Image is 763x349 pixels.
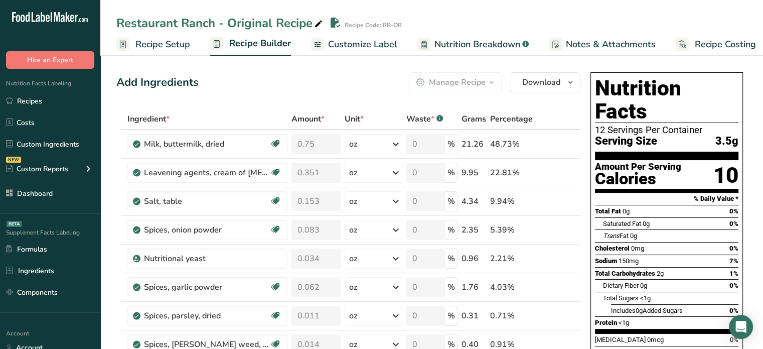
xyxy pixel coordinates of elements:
span: Sodium [595,257,617,265]
span: Grams [462,113,486,125]
span: Total Sugars [603,294,639,302]
div: 0.71% [490,310,533,322]
span: 2g [657,270,664,277]
span: Protein [595,319,617,326]
div: Nutritional yeast [144,253,269,265]
div: Open Intercom Messenger [729,315,753,339]
span: 0g [623,207,630,215]
div: 2.21% [490,253,533,265]
span: 0g [630,232,637,240]
div: 12 Servings Per Container [595,125,738,135]
span: Recipe Builder [229,37,291,50]
span: Total Fat [595,207,621,215]
div: 1.76 [462,281,486,293]
div: Waste [406,113,443,125]
span: Dietary Fiber [603,282,639,289]
a: Nutrition Breakdown [417,33,529,56]
div: Add Ingredients [116,74,199,91]
span: Fat [603,232,629,240]
div: Leavening agents, cream of [MEDICAL_DATA] [144,167,269,179]
div: 4.03% [490,281,533,293]
a: Recipe Costing [676,33,756,56]
span: Ingredient [127,113,170,125]
div: oz [349,253,357,265]
div: Spices, parsley, dried [144,310,269,322]
div: oz [349,167,357,179]
span: Recipe Costing [695,38,756,51]
span: 0% [729,307,738,314]
div: Spices, onion powder [144,224,269,236]
div: 9.95 [462,167,486,179]
span: 0mg [631,245,644,252]
span: 0% [729,207,738,215]
div: Amount Per Serving [595,162,681,172]
div: 0.31 [462,310,486,322]
section: % Daily Value * [595,193,738,205]
span: Saturated Fat [603,220,641,227]
span: <1g [640,294,651,302]
span: Serving Size [595,135,657,148]
span: Unit [345,113,364,125]
span: 0% [729,220,738,227]
span: 0g [643,220,650,227]
span: Percentage [490,113,533,125]
div: oz [349,138,357,150]
span: <1g [619,319,629,326]
span: Customize Label [328,38,397,51]
div: oz [349,224,357,236]
a: Customize Label [311,33,397,56]
span: 0mcg [647,336,664,343]
span: Includes Added Sugars [611,307,683,314]
div: 21.26 [462,138,486,150]
span: 0% [730,336,738,343]
div: 0.96 [462,253,486,265]
div: Calories [595,172,681,186]
span: 7% [729,257,738,265]
div: Milk, buttermilk, dried [144,138,269,150]
span: Notes & Attachments [566,38,656,51]
div: 48.73% [490,138,533,150]
div: Custom Reports [6,164,68,174]
span: Nutrition Breakdown [434,38,520,51]
span: 0% [729,245,738,252]
a: Notes & Attachments [549,33,656,56]
a: Recipe Builder [210,32,291,56]
div: 4.34 [462,195,486,207]
div: BETA [7,221,22,227]
div: Restaurant Ranch - Original Recipe [116,14,325,32]
div: 5.39% [490,224,533,236]
div: Recipe Code: RR-OR [345,21,402,30]
span: 0g [640,282,647,289]
span: [MEDICAL_DATA] [595,336,646,343]
span: 1% [729,270,738,277]
span: Amount [291,113,325,125]
span: Recipe Setup [135,38,190,51]
div: Salt, table [144,195,269,207]
span: Total Carbohydrates [595,270,655,277]
i: Trans [603,232,620,240]
button: Hire an Expert [6,51,94,69]
span: 3.5g [715,135,738,148]
h1: Nutrition Facts [595,77,738,123]
span: 0% [729,282,738,289]
div: 9.94% [490,195,533,207]
div: 2.35 [462,224,486,236]
div: oz [349,195,357,207]
span: Download [522,76,560,88]
div: 10 [713,162,738,189]
span: 150mg [619,257,639,265]
span: Cholesterol [595,245,630,252]
div: Spices, garlic powder [144,281,269,293]
button: Download [510,72,580,92]
div: oz [349,310,357,322]
a: Recipe Setup [116,33,190,56]
span: 0g [636,307,643,314]
div: NEW [6,157,21,163]
div: oz [349,281,357,293]
div: 22.81% [490,167,533,179]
